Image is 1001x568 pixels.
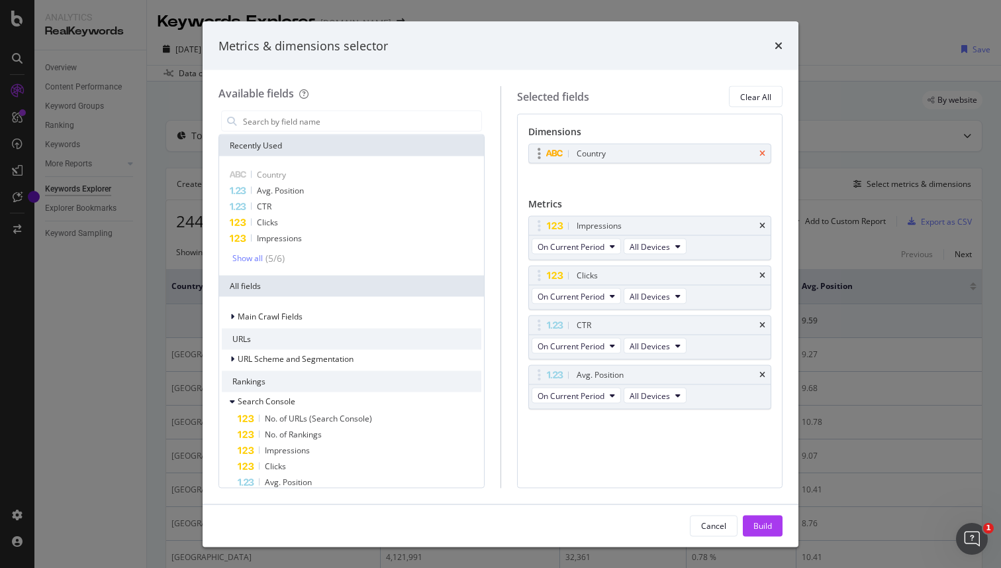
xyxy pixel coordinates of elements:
[517,89,589,104] div: Selected fields
[219,276,484,297] div: All fields
[257,201,271,212] span: CTR
[630,241,670,252] span: All Devices
[690,515,738,536] button: Cancel
[624,239,687,255] button: All Devices
[528,315,772,360] div: CTRtimesOn Current PeriodAll Devices
[238,353,354,365] span: URL Scheme and Segmentation
[577,269,598,282] div: Clicks
[759,222,765,230] div: times
[624,288,687,304] button: All Devices
[528,365,772,410] div: Avg. PositiontimesOn Current PeriodAll Devices
[729,86,783,107] button: Clear All
[630,390,670,401] span: All Devices
[630,340,670,351] span: All Devices
[265,461,286,472] span: Clicks
[532,388,621,404] button: On Current Period
[203,21,798,547] div: modal
[257,233,302,244] span: Impressions
[222,371,481,392] div: Rankings
[538,340,604,351] span: On Current Period
[528,216,772,260] div: ImpressionstimesOn Current PeriodAll Devices
[577,319,591,332] div: CTR
[753,520,772,531] div: Build
[743,515,783,536] button: Build
[265,445,310,456] span: Impressions
[532,239,621,255] button: On Current Period
[538,290,604,302] span: On Current Period
[759,371,765,379] div: times
[701,520,726,531] div: Cancel
[263,252,285,265] div: ( 5 / 6 )
[257,217,278,228] span: Clicks
[956,523,988,555] iframe: Intercom live chat
[257,185,304,196] span: Avg. Position
[759,321,765,329] div: times
[242,111,481,131] input: Search by field name
[532,338,621,354] button: On Current Period
[624,388,687,404] button: All Devices
[775,37,783,54] div: times
[232,254,263,263] div: Show all
[257,169,286,180] span: Country
[983,523,994,534] span: 1
[265,477,312,488] span: Avg. Position
[528,144,772,164] div: Countrytimes
[219,135,484,156] div: Recently Used
[759,272,765,280] div: times
[528,266,772,310] div: ClickstimesOn Current PeriodAll Devices
[577,369,624,382] div: Avg. Position
[624,338,687,354] button: All Devices
[577,147,606,160] div: Country
[218,37,388,54] div: Metrics & dimensions selector
[759,150,765,158] div: times
[238,396,295,407] span: Search Console
[630,290,670,302] span: All Devices
[265,429,322,440] span: No. of Rankings
[265,413,372,424] span: No. of URLs (Search Console)
[577,219,622,233] div: Impressions
[538,241,604,252] span: On Current Period
[740,91,771,102] div: Clear All
[538,390,604,401] span: On Current Period
[222,329,481,350] div: URLs
[532,288,621,304] button: On Current Period
[238,311,303,322] span: Main Crawl Fields
[218,86,294,101] div: Available fields
[528,125,772,144] div: Dimensions
[528,198,772,216] div: Metrics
